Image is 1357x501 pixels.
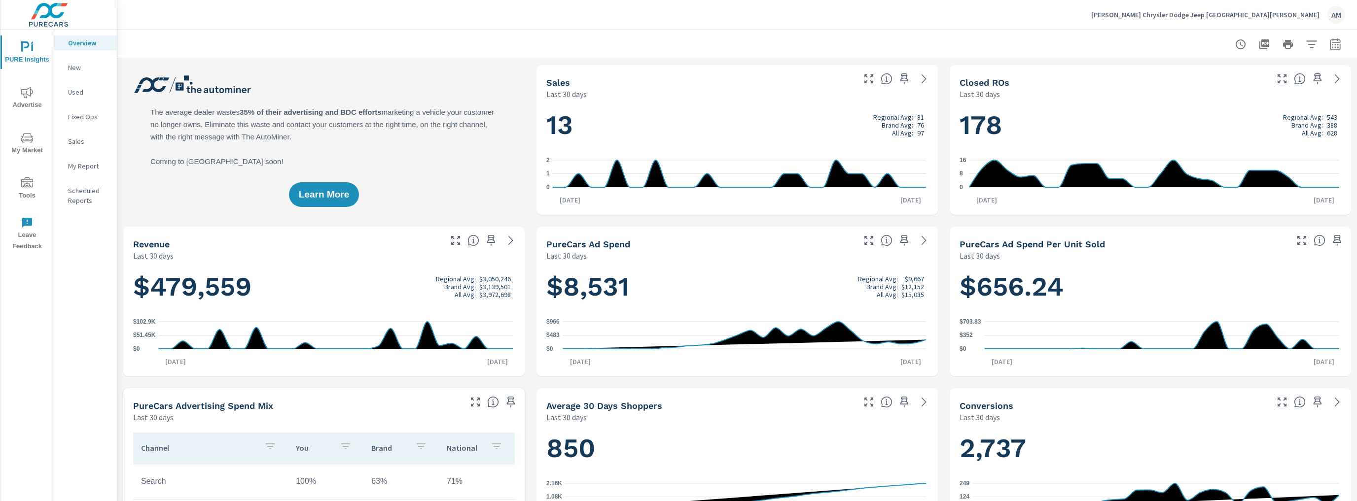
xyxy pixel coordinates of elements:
[546,77,570,88] h5: Sales
[54,35,117,50] div: Overview
[1327,129,1337,137] p: 628
[1307,357,1341,367] p: [DATE]
[68,186,109,205] p: Scheduled Reports
[503,394,519,410] span: Save this to your personalized report
[371,443,407,453] p: Brand
[1310,71,1325,87] span: Save this to your personalized report
[68,136,109,146] p: Sales
[0,30,54,256] div: nav menu
[1329,394,1345,410] a: See more details in report
[479,275,511,283] p: $3,050,246
[1327,6,1345,24] div: AM
[546,170,550,177] text: 1
[1307,195,1341,205] p: [DATE]
[546,184,550,191] text: 0
[133,318,156,325] text: $102.9K
[487,396,499,408] span: This table looks at how you compare to the amount of budget you spend per channel as opposed to y...
[985,357,1019,367] p: [DATE]
[68,38,109,48] p: Overview
[861,71,877,87] button: Make Fullscreen
[444,283,476,291] p: Brand Avg:
[436,275,476,283] p: Regional Avg:
[447,443,483,453] p: National
[467,394,483,410] button: Make Fullscreen
[553,195,587,205] p: [DATE]
[916,394,932,410] a: See more details in report
[960,184,963,191] text: 0
[960,77,1009,88] h5: Closed ROs
[546,250,587,262] p: Last 30 days
[881,73,893,85] span: Number of vehicles sold by the dealership over the selected date range. [Source: This data is sou...
[483,233,499,248] span: Save this to your personalized report
[1283,113,1323,121] p: Regional Avg:
[858,275,898,283] p: Regional Avg:
[960,401,1013,411] h5: Conversions
[54,183,117,208] div: Scheduled Reports
[546,401,662,411] h5: Average 30 Days Shoppers
[54,60,117,75] div: New
[455,291,476,299] p: All Avg:
[873,113,913,121] p: Regional Avg:
[1294,73,1306,85] span: Number of Repair Orders Closed by the selected dealership group over the selected time range. [So...
[133,401,273,411] h5: PureCars Advertising Spend Mix
[917,113,924,121] p: 81
[68,161,109,171] p: My Report
[546,108,928,142] h1: 13
[1091,10,1320,19] p: [PERSON_NAME] Chrysler Dodge Jeep [GEOGRAPHIC_DATA][PERSON_NAME]
[133,332,156,339] text: $51.45K
[68,87,109,97] p: Used
[917,129,924,137] p: 97
[881,396,893,408] span: A rolling 30 day total of daily Shoppers on the dealership website, averaged over the selected da...
[1294,233,1310,248] button: Make Fullscreen
[960,432,1341,465] h1: 2,737
[133,345,140,352] text: $0
[133,469,288,494] td: Search
[3,41,51,66] span: PURE Insights
[882,121,913,129] p: Brand Avg:
[1329,71,1345,87] a: See more details in report
[960,345,966,352] text: $0
[1302,129,1323,137] p: All Avg:
[546,157,550,164] text: 2
[866,283,898,291] p: Brand Avg:
[893,357,928,367] p: [DATE]
[3,217,51,252] span: Leave Feedback
[960,332,973,339] text: $352
[479,283,511,291] p: $3,139,501
[1302,34,1321,54] button: Apply Filters
[289,182,359,207] button: Learn More
[905,275,924,283] p: $9,667
[969,195,1004,205] p: [DATE]
[3,132,51,156] span: My Market
[296,443,332,453] p: You
[960,108,1341,142] h1: 178
[3,87,51,111] span: Advertise
[1274,394,1290,410] button: Make Fullscreen
[892,129,913,137] p: All Avg:
[439,469,514,494] td: 71%
[916,233,932,248] a: See more details in report
[480,357,515,367] p: [DATE]
[877,291,898,299] p: All Avg:
[546,480,562,487] text: 2.16K
[960,88,1000,100] p: Last 30 days
[960,494,969,501] text: 124
[901,291,924,299] p: $15,035
[133,250,174,262] p: Last 30 days
[158,357,193,367] p: [DATE]
[546,318,560,325] text: $966
[896,394,912,410] span: Save this to your personalized report
[68,112,109,122] p: Fixed Ops
[916,71,932,87] a: See more details in report
[896,71,912,87] span: Save this to your personalized report
[901,283,924,291] p: $12,152
[960,318,981,325] text: $703.83
[1254,34,1274,54] button: "Export Report to PDF"
[503,233,519,248] a: See more details in report
[861,394,877,410] button: Make Fullscreen
[546,345,553,352] text: $0
[479,291,511,299] p: $3,972,698
[54,85,117,100] div: Used
[68,63,109,72] p: New
[1327,121,1337,129] p: 388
